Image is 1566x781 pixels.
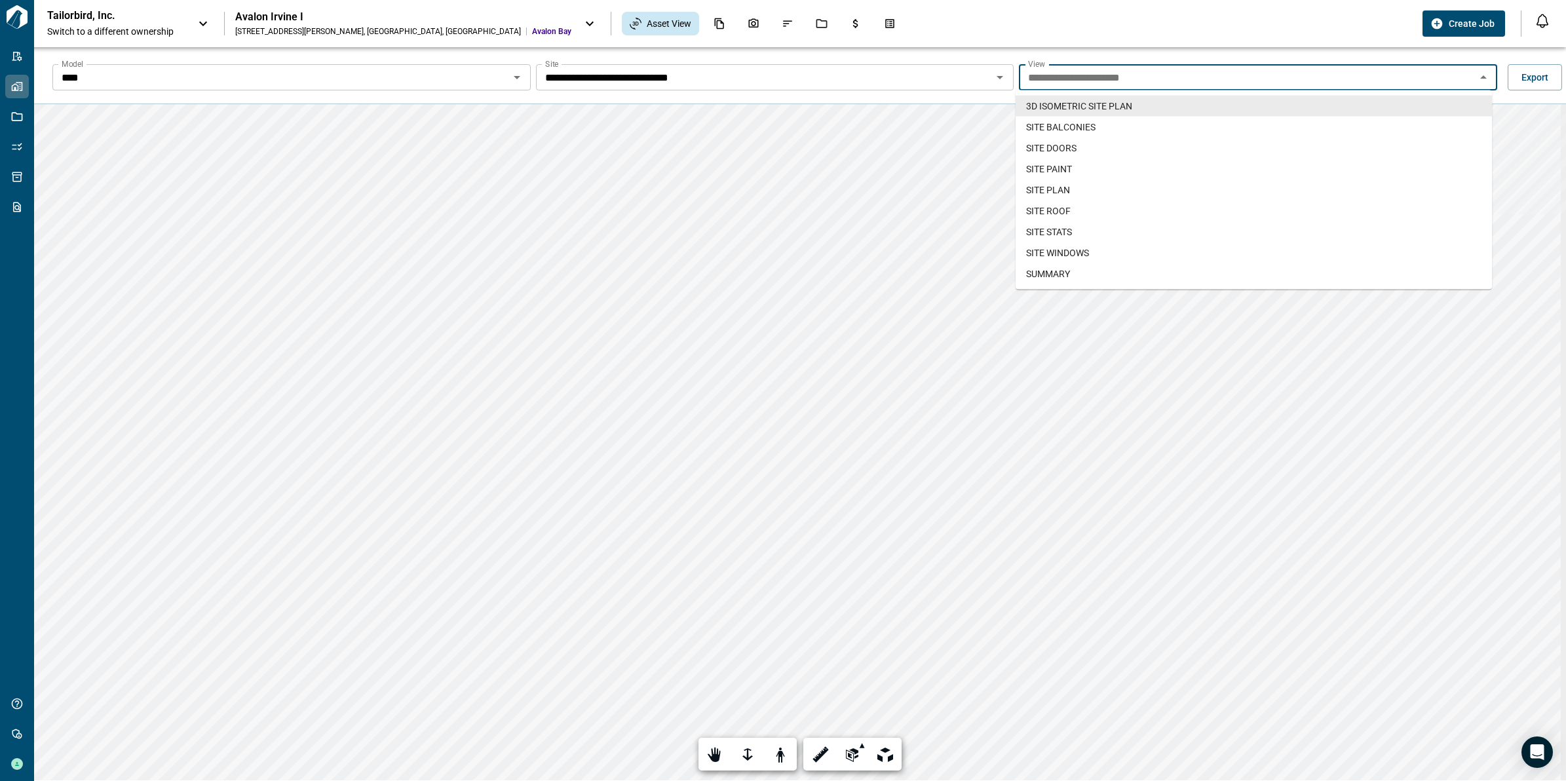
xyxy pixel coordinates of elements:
[842,12,869,35] div: Budgets
[1521,71,1548,84] span: Export
[1026,121,1096,134] span: SITE BALCONIES
[1026,246,1089,259] span: SITE WINDOWS
[1026,162,1072,176] span: SITE PAINT
[808,12,835,35] div: Jobs
[532,26,571,37] span: Avalon Bay
[740,12,767,35] div: Photos
[508,68,526,86] button: Open
[876,12,904,35] div: Takeoff Center
[1026,267,1070,280] span: SUMMARY
[991,68,1009,86] button: Open
[1474,68,1493,86] button: Close
[1028,58,1045,69] label: View
[1521,736,1553,768] div: Open Intercom Messenger
[1026,225,1072,238] span: SITE STATS
[1508,64,1562,90] button: Export
[1026,142,1077,155] span: SITE DOORS
[774,12,801,35] div: Issues & Info
[545,58,558,69] label: Site
[1449,17,1495,30] span: Create Job
[1026,204,1071,218] span: SITE ROOF
[47,9,165,22] p: Tailorbird, Inc.
[62,58,83,69] label: Model
[235,10,571,24] div: Avalon Irvine I
[1423,10,1505,37] button: Create Job
[647,17,691,30] span: Asset View
[622,12,699,35] div: Asset View
[1532,10,1553,31] button: Open notification feed
[706,12,733,35] div: Documents
[47,25,185,38] span: Switch to a different ownership
[1026,183,1070,197] span: SITE PLAN
[1026,100,1132,113] span: 3D ISOMETRIC SITE PLAN​
[235,26,521,37] div: [STREET_ADDRESS][PERSON_NAME] , [GEOGRAPHIC_DATA] , [GEOGRAPHIC_DATA]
